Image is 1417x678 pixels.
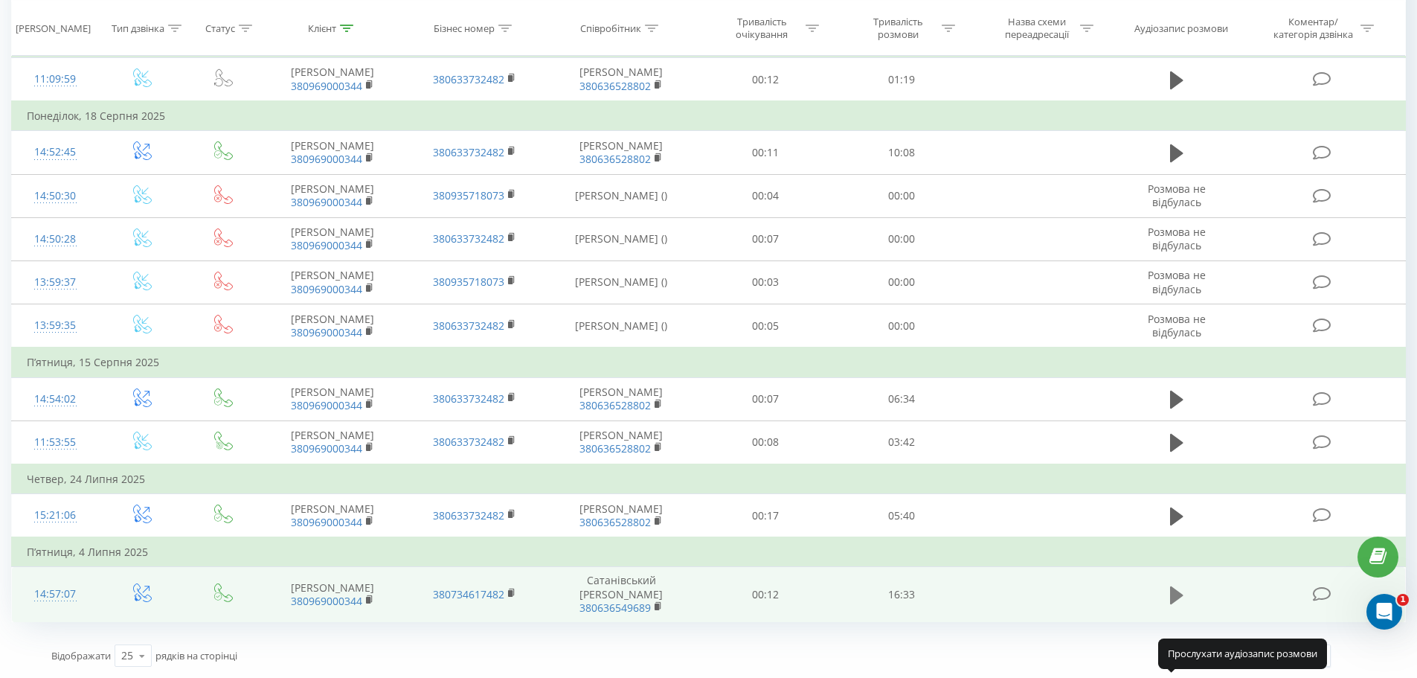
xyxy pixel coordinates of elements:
[1134,22,1228,34] div: Аудіозапис розмови
[545,217,698,260] td: [PERSON_NAME] ()
[579,152,651,166] a: 380636528802
[262,217,403,260] td: [PERSON_NAME]
[579,398,651,412] a: 380636528802
[834,174,970,217] td: 00:00
[112,22,164,34] div: Тип дзвінка
[433,275,504,289] a: 380935718073
[580,22,641,34] div: Співробітник
[698,304,834,348] td: 00:05
[262,131,403,174] td: [PERSON_NAME]
[698,174,834,217] td: 00:04
[698,377,834,420] td: 00:07
[262,304,403,348] td: [PERSON_NAME]
[27,501,84,530] div: 15:21:06
[858,16,938,41] div: Тривалість розмови
[545,377,698,420] td: [PERSON_NAME]
[12,348,1406,377] td: П’ятниця, 15 Серпня 2025
[291,152,362,166] a: 380969000344
[262,260,403,304] td: [PERSON_NAME]
[433,188,504,202] a: 380935718073
[834,217,970,260] td: 00:00
[834,494,970,538] td: 05:40
[27,580,84,609] div: 14:57:07
[545,420,698,464] td: [PERSON_NAME]
[291,195,362,209] a: 380969000344
[12,537,1406,567] td: П’ятниця, 4 Липня 2025
[291,238,362,252] a: 380969000344
[262,420,403,464] td: [PERSON_NAME]
[27,138,84,167] div: 14:52:45
[545,494,698,538] td: [PERSON_NAME]
[262,58,403,102] td: [PERSON_NAME]
[545,174,698,217] td: [PERSON_NAME] ()
[433,319,504,333] a: 380633732482
[1366,594,1402,630] iframe: Intercom live chat
[291,79,362,93] a: 380969000344
[308,22,336,34] div: Клієнт
[291,441,362,455] a: 380969000344
[291,325,362,339] a: 380969000344
[1148,225,1206,252] span: Розмова не відбулась
[579,601,651,615] a: 380636549689
[262,494,403,538] td: [PERSON_NAME]
[545,260,698,304] td: [PERSON_NAME] ()
[12,101,1406,131] td: Понеділок, 18 Серпня 2025
[834,377,970,420] td: 06:34
[698,131,834,174] td: 00:11
[698,567,834,622] td: 00:12
[291,282,362,296] a: 380969000344
[997,16,1076,41] div: Назва схеми переадресації
[51,649,111,662] span: Відображати
[27,182,84,211] div: 14:50:30
[1270,16,1357,41] div: Коментар/категорія дзвінка
[834,260,970,304] td: 00:00
[579,79,651,93] a: 380636528802
[262,377,403,420] td: [PERSON_NAME]
[433,391,504,406] a: 380633732482
[433,72,504,86] a: 380633732482
[27,428,84,457] div: 11:53:55
[722,16,802,41] div: Тривалість очікування
[1148,182,1206,209] span: Розмова не відбулась
[579,441,651,455] a: 380636528802
[433,145,504,159] a: 380633732482
[433,435,504,449] a: 380633732482
[545,58,698,102] td: [PERSON_NAME]
[1148,312,1206,339] span: Розмова не відбулась
[121,648,133,663] div: 25
[291,398,362,412] a: 380969000344
[579,515,651,529] a: 380636528802
[27,385,84,414] div: 14:54:02
[545,131,698,174] td: [PERSON_NAME]
[27,311,84,340] div: 13:59:35
[291,515,362,529] a: 380969000344
[433,231,504,246] a: 380633732482
[1148,268,1206,295] span: Розмова не відбулась
[16,22,91,34] div: [PERSON_NAME]
[834,420,970,464] td: 03:42
[545,304,698,348] td: [PERSON_NAME] ()
[12,464,1406,494] td: Четвер, 24 Липня 2025
[155,649,237,662] span: рядків на сторінці
[27,268,84,297] div: 13:59:37
[698,260,834,304] td: 00:03
[1158,639,1327,668] div: Прослухати аудіозапис розмови
[698,217,834,260] td: 00:07
[27,65,84,94] div: 11:09:59
[433,587,504,601] a: 380734617482
[433,508,504,522] a: 380633732482
[291,594,362,608] a: 380969000344
[834,304,970,348] td: 00:00
[834,58,970,102] td: 01:19
[698,420,834,464] td: 00:08
[1397,594,1409,606] span: 1
[262,174,403,217] td: [PERSON_NAME]
[834,567,970,622] td: 16:33
[27,225,84,254] div: 14:50:28
[698,494,834,538] td: 00:17
[434,22,495,34] div: Бізнес номер
[698,58,834,102] td: 00:12
[262,567,403,622] td: [PERSON_NAME]
[834,131,970,174] td: 10:08
[545,567,698,622] td: Сатанівський [PERSON_NAME]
